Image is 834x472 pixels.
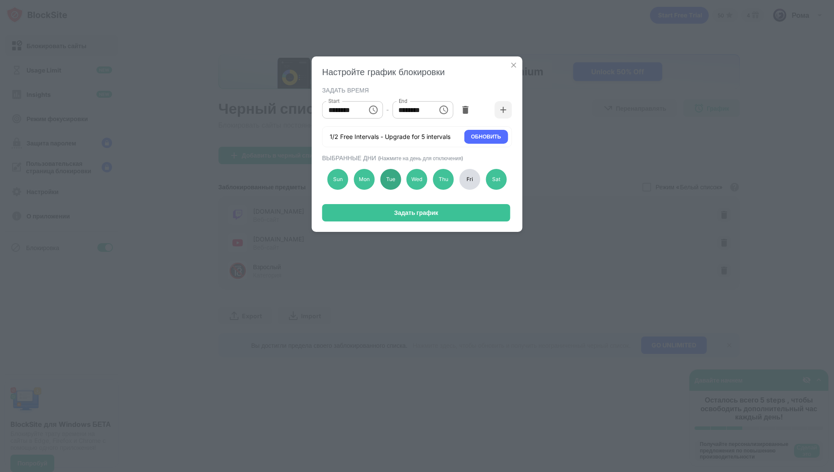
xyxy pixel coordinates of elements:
[330,132,450,141] div: 1/2 Free Intervals - Upgrade for 5 intervals
[328,97,340,105] label: Start
[510,61,518,69] img: x-button.svg
[322,154,510,162] div: ВЫБРАННЫЕ ДНИ
[407,169,427,190] div: Wed
[322,67,512,77] div: Настройте график блокировки
[433,169,454,190] div: Thu
[394,209,438,216] div: Задать график
[398,97,407,105] label: End
[380,169,401,190] div: Tue
[386,105,389,115] div: -
[486,169,506,190] div: Sat
[328,169,348,190] div: Sun
[354,169,374,190] div: Mon
[364,101,382,119] button: Choose time, selected time is 9:00 AM
[322,86,510,93] div: ЗАДАТЬ ВРЕМЯ
[378,155,463,162] span: (Нажмите на день для отключения)
[460,169,480,190] div: Fri
[471,132,501,141] div: ОБНОВИТЬ
[435,101,452,119] button: Choose time, selected time is 4:30 PM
